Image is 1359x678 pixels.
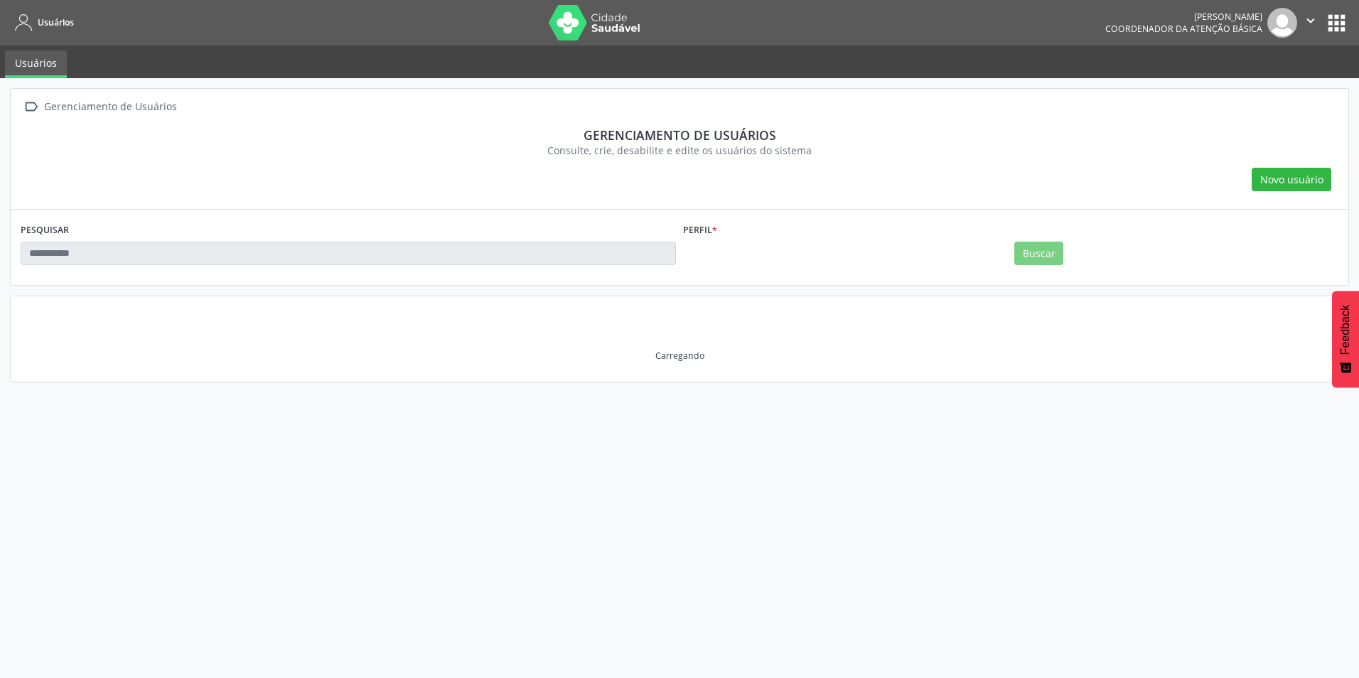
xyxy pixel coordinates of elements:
[10,11,74,34] a: Usuários
[1014,242,1063,266] button: Buscar
[21,97,41,117] i: 
[21,97,179,117] a:  Gerenciamento de Usuários
[1105,23,1262,35] span: Coordenador da Atenção Básica
[1260,172,1323,187] span: Novo usuário
[31,143,1328,158] div: Consulte, crie, desabilite e edite os usuários do sistema
[1297,8,1324,38] button: 
[655,350,704,362] div: Carregando
[21,220,69,242] label: PESQUISAR
[1324,11,1349,36] button: apps
[1303,13,1318,28] i: 
[1339,305,1352,355] span: Feedback
[683,220,717,242] label: Perfil
[1252,168,1331,192] button: Novo usuário
[31,127,1328,143] div: Gerenciamento de usuários
[1105,11,1262,23] div: [PERSON_NAME]
[38,16,74,28] span: Usuários
[1332,291,1359,387] button: Feedback - Mostrar pesquisa
[1267,8,1297,38] img: img
[41,97,179,117] div: Gerenciamento de Usuários
[5,50,67,78] a: Usuários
